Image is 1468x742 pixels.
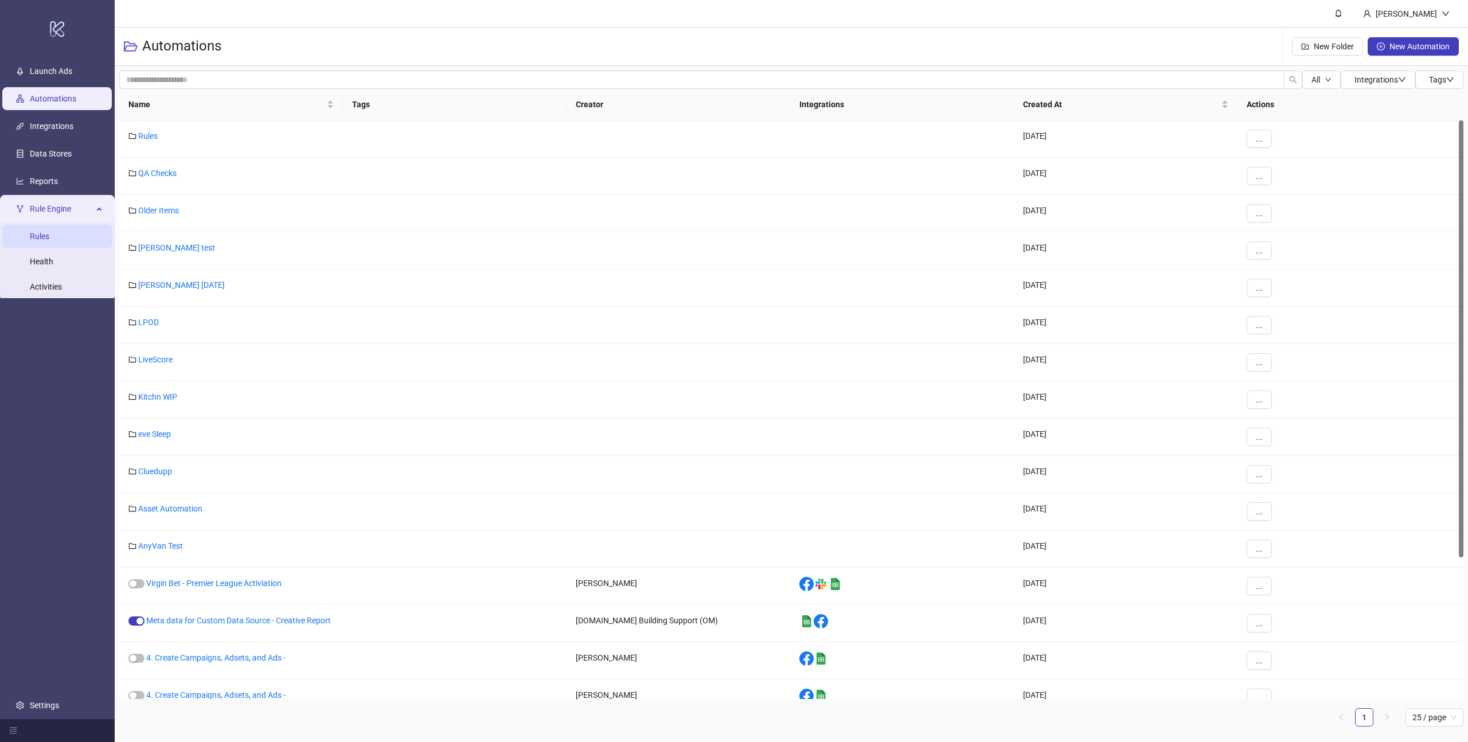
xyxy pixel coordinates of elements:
button: ... [1247,428,1272,446]
a: AnyVan Test [138,541,183,550]
span: ... [1256,507,1263,516]
a: Meta data for Custom Data Source - Creative Report [146,616,331,625]
th: Actions [1237,89,1463,120]
span: ... [1256,432,1263,442]
span: folder [128,281,136,289]
span: ... [1256,395,1263,404]
span: ... [1256,321,1263,330]
span: Tags [1429,75,1454,84]
th: Name [119,89,343,120]
div: [PERSON_NAME] [567,679,790,717]
button: ... [1247,502,1272,521]
span: ... [1256,246,1263,255]
a: Older Items [138,206,179,215]
button: Alldown [1302,71,1341,89]
button: ... [1247,465,1272,483]
span: Rule Engine [30,197,93,220]
div: [PERSON_NAME] [1371,7,1442,20]
button: ... [1247,130,1272,148]
a: Launch Ads [30,67,72,76]
span: right [1384,713,1391,720]
a: 1 [1356,709,1373,726]
div: [DATE] [1014,456,1237,493]
a: Automations [30,94,76,103]
span: 25 / page [1412,709,1457,726]
h3: Automations [142,37,221,56]
span: folder-add [1301,42,1309,50]
div: [DATE] [1014,493,1237,530]
span: folder [128,505,136,513]
button: New Automation [1368,37,1459,56]
span: Integrations [1354,75,1406,84]
span: ... [1256,619,1263,628]
a: Cluedupp [138,467,172,476]
a: [PERSON_NAME] [DATE] [138,280,225,290]
span: folder-open [124,40,138,53]
a: [PERSON_NAME] test [138,243,215,252]
span: bell [1334,9,1342,17]
button: ... [1247,689,1272,707]
li: 1 [1355,708,1373,727]
button: ... [1247,614,1272,632]
div: Page Size [1405,708,1463,727]
span: folder [128,169,136,177]
button: ... [1247,167,1272,185]
span: search [1289,76,1297,84]
a: LPOD [138,318,159,327]
span: folder [128,467,136,475]
span: New Automation [1389,42,1450,51]
div: [DATE] [1014,120,1237,158]
div: [DATE] [1014,605,1237,642]
div: [DATE] [1014,530,1237,568]
span: ... [1256,656,1263,665]
div: [DATE] [1014,419,1237,456]
button: Tagsdown [1415,71,1463,89]
span: plus-circle [1377,42,1385,50]
span: down [1446,76,1454,84]
div: [DATE] [1014,679,1237,717]
button: New Folder [1292,37,1363,56]
div: [DATE] [1014,381,1237,419]
span: ... [1256,209,1263,218]
span: menu-fold [9,727,17,735]
span: folder [128,132,136,140]
th: Creator [567,89,790,120]
span: down [1442,10,1450,18]
button: left [1332,708,1350,727]
div: [DATE] [1014,568,1237,605]
button: ... [1247,577,1272,595]
span: folder [128,430,136,438]
span: fork [16,205,24,213]
span: folder [128,244,136,252]
span: ... [1256,581,1263,591]
button: ... [1247,651,1272,670]
span: Created At [1023,98,1219,111]
li: Next Page [1378,708,1396,727]
span: left [1338,713,1345,720]
a: Data Stores [30,149,72,158]
span: folder [128,542,136,550]
a: Integrations [30,122,73,131]
div: [DATE] [1014,307,1237,344]
span: ... [1256,358,1263,367]
div: [DATE] [1014,195,1237,232]
a: LiveScore [138,355,173,364]
button: ... [1247,353,1272,372]
div: [DOMAIN_NAME] Building Support (OM) [567,605,790,642]
span: folder [128,318,136,326]
a: Asset Automation [138,504,202,513]
span: folder [128,206,136,214]
span: All [1311,75,1320,84]
a: Rules [30,232,49,241]
button: ... [1247,390,1272,409]
button: Integrationsdown [1341,71,1415,89]
span: Name [128,98,325,111]
div: [PERSON_NAME] [567,642,790,679]
a: QA Checks [138,169,177,178]
span: down [1398,76,1406,84]
a: Health [30,257,53,266]
a: Rules [138,131,158,140]
span: New Folder [1314,42,1354,51]
div: [DATE] [1014,270,1237,307]
span: ... [1256,544,1263,553]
